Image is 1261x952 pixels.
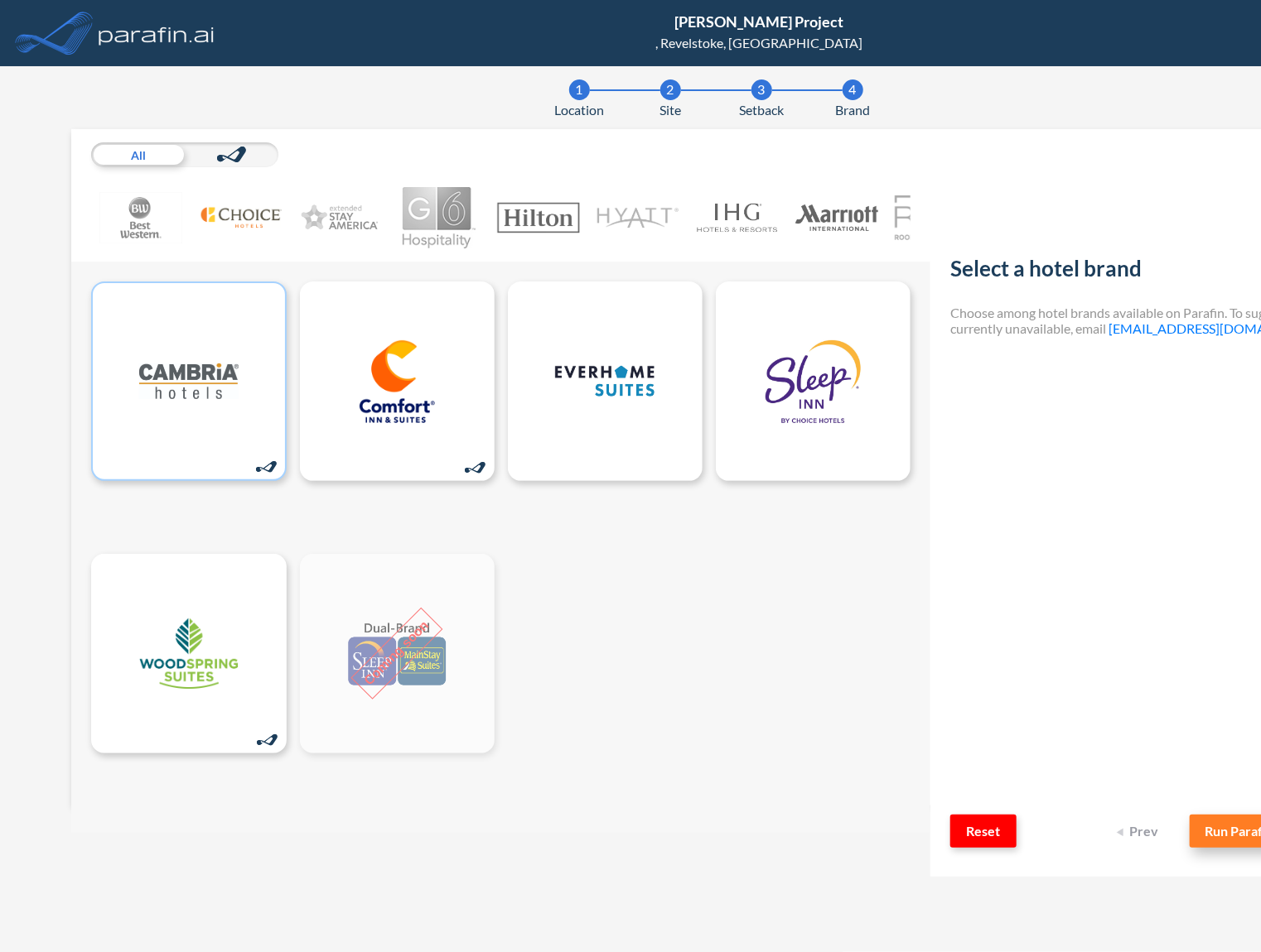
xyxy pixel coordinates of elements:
img: logo [139,340,239,423]
img: Extended Stay America [298,187,381,248]
img: Hyatt [597,187,679,248]
img: logo [139,613,239,695]
span: Setback [739,100,784,120]
div: 4 [843,79,863,100]
button: Reset [950,815,1017,848]
img: Choice [199,187,282,248]
img: logo [95,17,218,50]
div: 3 [751,79,772,100]
img: G6 Hospitality [398,187,481,248]
img: IHG [696,187,779,248]
img: Hilton [497,187,580,248]
div: 2 [660,79,681,100]
span: Brand [835,100,870,120]
div: 1 [569,79,590,100]
span: Kris Project [674,12,843,31]
span: Location [554,100,604,120]
span: Site [659,100,681,120]
img: Best Western [99,187,182,248]
img: logo [555,340,655,423]
div: All [91,142,185,167]
div: , Revelstoke, [GEOGRAPHIC_DATA] [655,33,862,53]
img: logo [764,340,863,423]
img: Marriott [795,187,878,248]
button: Prev [1107,815,1173,848]
img: RaaP [895,187,978,248]
img: logo [347,340,447,423]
